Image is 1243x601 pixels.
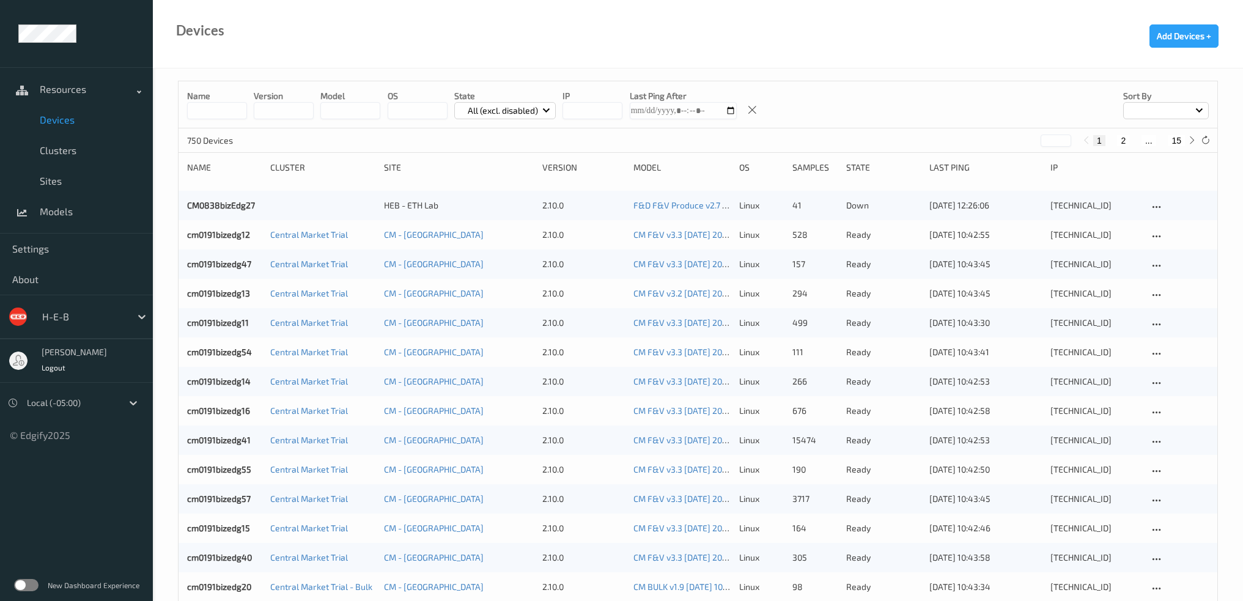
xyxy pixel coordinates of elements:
div: 305 [792,551,837,564]
div: [TECHNICAL_ID] [1050,258,1140,270]
div: OS [739,161,784,174]
div: version [542,161,625,174]
div: 2.10.0 [542,522,625,534]
div: 266 [792,375,837,388]
div: [TECHNICAL_ID] [1050,229,1140,241]
p: Last Ping After [630,90,737,102]
a: cm0191bizedg40 [187,552,252,562]
div: [DATE] 10:43:45 [929,493,1042,505]
div: [TECHNICAL_ID] [1050,405,1140,417]
p: down [846,199,921,212]
a: CM - [GEOGRAPHIC_DATA] [384,493,484,504]
p: model [320,90,380,102]
a: CM F&V v3.3 [DATE] 20:09 Auto Save [633,464,775,474]
div: 3717 [792,493,837,505]
div: 2.10.0 [542,551,625,564]
div: 2.10.0 [542,317,625,329]
a: CM - [GEOGRAPHIC_DATA] [384,581,484,592]
a: Central Market Trial [270,435,348,445]
div: [DATE] 10:43:58 [929,551,1042,564]
p: version [254,90,314,102]
a: Central Market Trial [270,405,348,416]
div: Cluster [270,161,375,174]
a: cm0191bizedg13 [187,288,250,298]
a: Central Market Trial [270,464,348,474]
a: Central Market Trial [270,376,348,386]
div: 2.10.0 [542,581,625,593]
div: [DATE] 10:42:53 [929,434,1042,446]
div: 2.10.0 [542,434,625,446]
div: 676 [792,405,837,417]
div: 111 [792,346,837,358]
a: cm0191bizedg47 [187,259,251,269]
div: [DATE] 10:42:53 [929,375,1042,388]
p: ready [846,493,921,505]
div: [DATE] 10:42:58 [929,405,1042,417]
a: CM BULK v1.9 [DATE] 10:10 Auto Save [633,581,774,592]
div: 2.10.0 [542,199,625,212]
a: CM - [GEOGRAPHIC_DATA] [384,405,484,416]
div: 157 [792,258,837,270]
a: CM F&V v3.3 [DATE] 20:09 Auto Save [633,405,775,416]
a: CM - [GEOGRAPHIC_DATA] [384,347,484,357]
div: [DATE] 10:43:34 [929,581,1042,593]
p: IP [562,90,622,102]
div: Last Ping [929,161,1042,174]
p: linux [739,287,784,300]
a: CM F&V v3.3 [DATE] 20:09 Auto Save [633,376,775,386]
p: ready [846,463,921,476]
div: [TECHNICAL_ID] [1050,434,1140,446]
a: Central Market Trial - Bulk [270,581,372,592]
a: CM F&V v3.3 [DATE] 20:09 Auto Save [633,435,775,445]
a: CM0838bizEdg27 [187,200,255,210]
div: 499 [792,317,837,329]
p: ready [846,258,921,270]
a: CM - [GEOGRAPHIC_DATA] [384,259,484,269]
div: [DATE] 10:42:46 [929,522,1042,534]
a: CM F&V v3.3 [DATE] 20:09 Auto Save [633,317,775,328]
p: ready [846,522,921,534]
div: HEB - ETH Lab [384,199,534,212]
div: [TECHNICAL_ID] [1050,551,1140,564]
div: [TECHNICAL_ID] [1050,463,1140,476]
a: Central Market Trial [270,259,348,269]
p: linux [739,375,784,388]
a: CM - [GEOGRAPHIC_DATA] [384,229,484,240]
div: 2.10.0 [542,346,625,358]
a: cm0191bizedg41 [187,435,251,445]
p: ready [846,317,921,329]
a: Central Market Trial [270,229,348,240]
a: F&D F&V Produce v2.7 [DATE] 17:48 Auto Save [633,200,812,210]
p: ready [846,375,921,388]
div: [TECHNICAL_ID] [1050,493,1140,505]
div: [TECHNICAL_ID] [1050,287,1140,300]
div: 2.10.0 [542,229,625,241]
a: Central Market Trial [270,493,348,504]
a: CM F&V v3.3 [DATE] 20:09 Auto Save [633,259,775,269]
div: 528 [792,229,837,241]
a: CM - [GEOGRAPHIC_DATA] [384,376,484,386]
p: ready [846,229,921,241]
div: 164 [792,522,837,534]
div: 2.10.0 [542,405,625,417]
a: cm0191bizedg54 [187,347,252,357]
button: 2 [1117,135,1129,146]
div: ip [1050,161,1140,174]
div: State [846,161,921,174]
a: Central Market Trial [270,347,348,357]
div: [TECHNICAL_ID] [1050,346,1140,358]
a: CM - [GEOGRAPHIC_DATA] [384,464,484,474]
p: Name [187,90,247,102]
a: CM - [GEOGRAPHIC_DATA] [384,523,484,533]
div: [TECHNICAL_ID] [1050,522,1140,534]
div: [TECHNICAL_ID] [1050,199,1140,212]
div: [DATE] 10:42:50 [929,463,1042,476]
p: ready [846,581,921,593]
p: linux [739,581,784,593]
button: Add Devices + [1149,24,1219,48]
a: cm0191bizedg12 [187,229,250,240]
div: [DATE] 10:43:45 [929,287,1042,300]
div: [TECHNICAL_ID] [1050,581,1140,593]
p: All (excl. disabled) [463,105,542,117]
a: CM - [GEOGRAPHIC_DATA] [384,552,484,562]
